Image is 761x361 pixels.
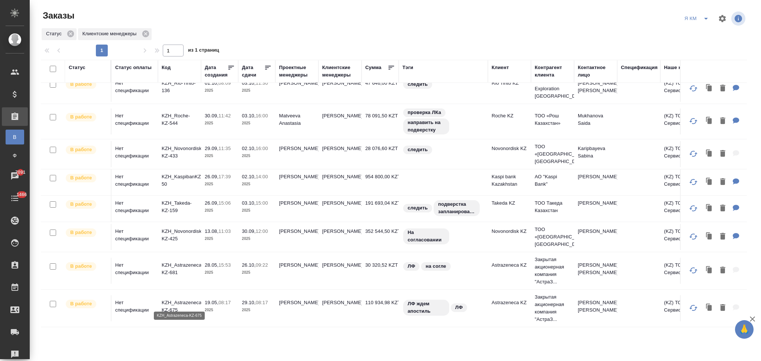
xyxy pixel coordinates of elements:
[574,141,617,167] td: Karipbayeva Sabina
[218,200,231,206] p: 15:06
[256,228,268,234] p: 12:00
[492,173,527,188] p: Kaspi bank Kazakhstan
[9,133,20,141] span: В
[702,114,716,129] button: Клонировать
[492,79,527,87] p: Rio Tinto KZ
[2,167,28,185] a: 7091
[205,146,218,151] p: 29.09,
[205,228,218,234] p: 13.08,
[318,295,362,321] td: [PERSON_NAME]
[162,145,197,160] p: KZH_Novonordisk-KZ-433
[111,196,158,222] td: Нет спецификации
[205,235,234,243] p: 2025
[70,201,92,208] p: В работе
[702,175,716,190] button: Клонировать
[702,146,716,162] button: Клонировать
[684,228,702,245] button: Обновить
[242,300,256,305] p: 29.10,
[6,148,24,163] a: Ф
[660,108,749,134] td: (KZ) ТОО «Атлас Лэнгвидж Сервисез»
[362,295,399,321] td: 110 934,98 KZT
[162,228,197,243] p: KZH_Novonordisk-KZ-425
[402,261,484,271] div: ЛФ, на согле
[205,87,234,94] p: 2025
[111,258,158,284] td: Нет спецификации
[256,174,268,179] p: 14:00
[65,112,107,122] div: Выставляет ПМ после принятия заказа от КМа
[408,300,445,315] p: ЛФ ждем апостиль
[702,263,716,278] button: Клонировать
[78,28,152,40] div: Клиентские менеджеры
[41,10,74,22] span: Заказы
[111,169,158,195] td: Нет спецификации
[702,229,716,244] button: Клонировать
[218,228,231,234] p: 11:03
[402,64,413,71] div: Тэги
[574,295,617,321] td: [PERSON_NAME] [PERSON_NAME]
[716,114,729,129] button: Удалить
[402,299,484,316] div: ЛФ ждем апостиль, ЛФ
[318,141,362,167] td: [PERSON_NAME]
[362,196,399,222] td: 191 693,04 KZT
[162,173,197,188] p: KZH_KaspibanKZ-50
[256,146,268,151] p: 16:00
[205,269,234,276] p: 2025
[535,64,570,79] div: Контрагент клиента
[70,263,92,270] p: В работе
[46,30,64,38] p: Статус
[702,300,716,316] button: Клонировать
[535,173,570,188] p: АО "Kaspi Bank"
[162,261,197,276] p: KZH_Astrazeneca-KZ-681
[256,200,268,206] p: 15:00
[425,263,446,270] p: на согле
[362,258,399,284] td: 30 320,52 KZT
[111,224,158,250] td: Нет спецификации
[702,201,716,216] button: Клонировать
[205,262,218,268] p: 28.05,
[205,207,234,214] p: 2025
[318,224,362,250] td: [PERSON_NAME]
[492,261,527,269] p: Astrazeneca KZ
[70,81,92,88] p: В работе
[492,64,509,71] div: Клиент
[660,141,749,167] td: (KZ) ТОО «Атлас Лэнгвидж Сервисез»
[684,261,702,279] button: Обновить
[205,64,227,79] div: Дата создания
[408,204,428,212] p: следить
[65,228,107,238] div: Выставляет ПМ после принятия заказа от КМа
[660,224,749,250] td: (KZ) ТОО «Атлас Лэнгвидж Сервисез»
[318,258,362,284] td: [PERSON_NAME]
[362,224,399,250] td: 352 544,50 KZT
[574,76,617,102] td: [PERSON_NAME] [PERSON_NAME]
[162,64,171,71] div: Код
[205,174,218,179] p: 26.09,
[275,76,318,102] td: [PERSON_NAME]
[242,113,256,118] p: 03.10,
[12,191,31,198] span: 1466
[256,262,268,268] p: 09:22
[242,120,272,127] p: 2025
[218,146,231,151] p: 11:35
[402,79,484,90] div: следить
[716,229,729,244] button: Удалить
[275,224,318,250] td: [PERSON_NAME]
[455,304,463,311] p: ЛФ
[716,175,729,190] button: Удалить
[574,224,617,250] td: [PERSON_NAME]
[408,109,441,116] p: проверка ЛКа
[716,201,729,216] button: Удалить
[275,169,318,195] td: [PERSON_NAME]
[65,199,107,209] div: Выставляет ПМ после принятия заказа от КМа
[111,141,158,167] td: Нет спецификации
[65,79,107,90] div: Выставляет ПМ после принятия заказа от КМа
[242,80,256,86] p: 03.10,
[660,76,749,102] td: (KZ) ТОО «Атлас Лэнгвидж Сервисез»
[408,263,415,270] p: ЛФ
[205,80,218,86] p: 01.10,
[492,145,527,152] p: Novonordisk KZ
[82,30,139,38] p: Клиентские менеджеры
[11,169,30,176] span: 7091
[188,46,219,56] span: из 1 страниц
[402,199,484,217] div: следить, подверстка запланирована
[660,196,749,222] td: (KZ) ТОО «Атлас Лэнгвидж Сервисез»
